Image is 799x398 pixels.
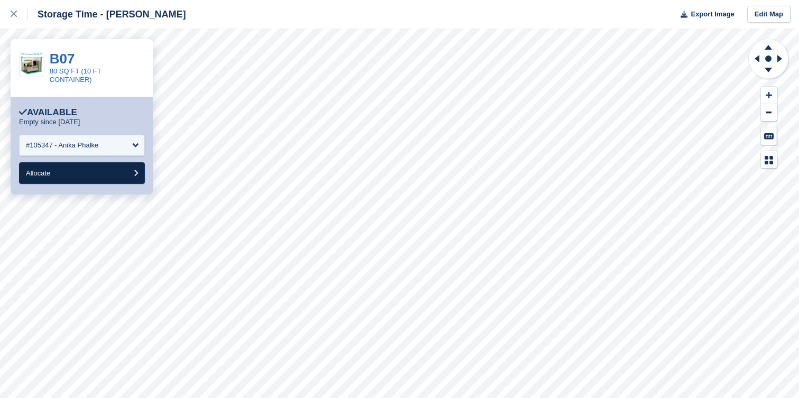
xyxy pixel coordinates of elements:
span: Export Image [691,9,734,20]
button: Map Legend [761,151,777,169]
button: Allocate [19,162,145,184]
img: 10ft%20Container%20(80%20SQ%20FT)%20(2).png [20,52,44,77]
div: Storage Time - [PERSON_NAME] [28,8,186,21]
span: Allocate [26,169,50,177]
button: Keyboard Shortcuts [761,127,777,145]
a: 80 SQ FT (10 FT CONTAINER) [50,67,101,84]
button: Export Image [674,6,735,23]
button: Zoom In [761,87,777,104]
a: B07 [50,51,75,67]
a: Edit Map [747,6,791,23]
div: #105347 - Anika Phalke [26,140,98,151]
button: Zoom Out [761,104,777,122]
div: Available [19,107,77,118]
p: Empty since [DATE] [19,118,80,126]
